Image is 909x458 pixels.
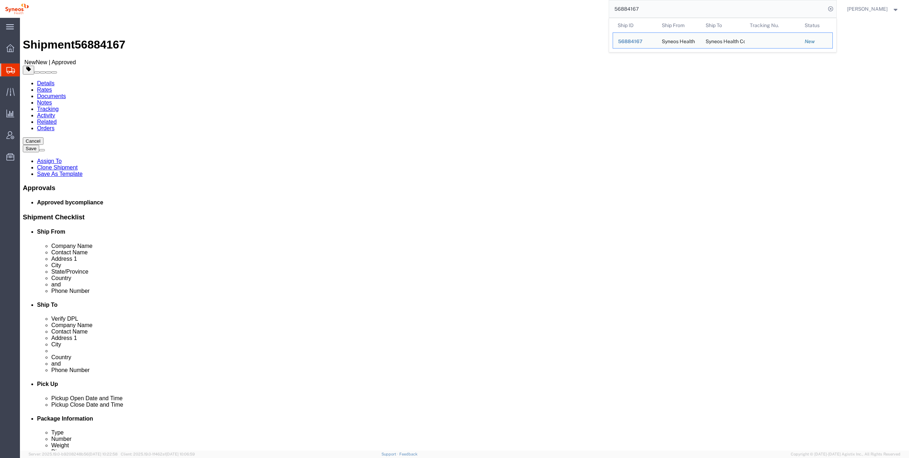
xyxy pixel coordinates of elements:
span: 56884167 [618,39,643,44]
span: Pamela Marin Garcia [847,5,888,13]
th: Ship From [656,18,701,32]
span: [DATE] 10:06:59 [166,452,195,456]
div: Syneos Health [661,33,695,48]
span: [DATE] 10:22:58 [89,452,118,456]
div: New [805,38,827,45]
img: logo [5,4,29,14]
table: Search Results [613,18,836,52]
div: Syneos Health Colombia LTDa [706,33,740,48]
a: Support [381,452,399,456]
input: Search for shipment number, reference number [609,0,826,17]
a: Feedback [399,452,417,456]
th: Ship To [701,18,745,32]
th: Status [800,18,833,32]
iframe: FS Legacy Container [20,18,909,451]
th: Ship ID [613,18,657,32]
span: Client: 2025.19.0-1f462a1 [121,452,195,456]
th: Tracking Nu. [744,18,800,32]
span: Copyright © [DATE]-[DATE] Agistix Inc., All Rights Reserved [791,451,900,457]
button: [PERSON_NAME] [847,5,899,13]
span: Server: 2025.19.0-b9208248b56 [28,452,118,456]
div: 56884167 [618,38,652,45]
